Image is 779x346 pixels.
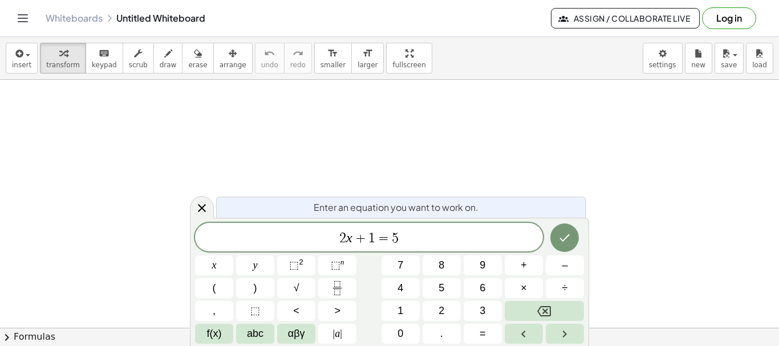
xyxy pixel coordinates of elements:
var: x [346,230,352,245]
button: 1 [382,301,420,321]
span: 3 [480,303,485,319]
span: ÷ [562,280,568,296]
button: Log in [702,7,756,29]
button: 2 [423,301,461,321]
button: insert [6,43,38,74]
button: Greater than [318,301,356,321]
span: Assign / Collaborate Live [561,13,690,23]
span: | [333,328,335,339]
span: 4 [397,280,403,296]
i: keyboard [99,47,109,60]
button: Right arrow [546,324,584,344]
span: 6 [480,280,485,296]
button: 9 [464,255,502,275]
span: keypad [92,61,117,69]
button: Divide [546,278,584,298]
span: . [440,326,443,341]
span: fullscreen [392,61,425,69]
span: 0 [397,326,403,341]
button: x [195,255,233,275]
span: ⬚ [331,259,340,271]
button: draw [153,43,183,74]
span: 2 [439,303,444,319]
button: transform [40,43,86,74]
button: arrange [213,43,253,74]
span: abc [247,326,263,341]
button: . [423,324,461,344]
span: × [521,280,527,296]
span: 7 [397,258,403,273]
span: 9 [480,258,485,273]
button: Superscript [318,255,356,275]
button: 8 [423,255,461,275]
a: Whiteboards [46,13,103,24]
i: undo [264,47,275,60]
button: Squared [277,255,315,275]
span: arrange [220,61,246,69]
button: settings [643,43,683,74]
span: Enter an equation you want to work on. [314,201,478,214]
span: scrub [129,61,148,69]
span: x [212,258,217,273]
span: αβγ [288,326,305,341]
span: transform [46,61,80,69]
span: undo [261,61,278,69]
button: Backspace [505,301,584,321]
span: 5 [392,231,399,245]
button: load [746,43,773,74]
button: Less than [277,301,315,321]
button: redoredo [284,43,312,74]
button: fullscreen [386,43,432,74]
span: save [721,61,737,69]
span: a [333,326,342,341]
span: f(x) [207,326,222,341]
button: Left arrow [505,324,543,344]
span: 1 [397,303,403,319]
span: 5 [439,280,444,296]
button: Fraction [318,278,356,298]
button: new [685,43,712,74]
span: + [521,258,527,273]
button: ( [195,278,233,298]
button: save [715,43,744,74]
button: Plus [505,255,543,275]
span: 2 [339,231,346,245]
span: new [691,61,705,69]
button: Placeholder [236,301,274,321]
button: erase [182,43,213,74]
button: undoundo [255,43,285,74]
button: Done [550,223,579,252]
span: = [480,326,486,341]
sup: 2 [299,258,303,266]
button: 0 [382,324,420,344]
i: format_size [362,47,373,60]
button: format_sizesmaller [314,43,352,74]
button: Toggle navigation [14,9,32,27]
button: Times [505,278,543,298]
button: Equals [464,324,502,344]
span: larger [358,61,378,69]
span: insert [12,61,31,69]
span: ⬚ [250,303,260,319]
span: | [340,328,342,339]
span: ( [213,280,216,296]
sup: n [340,258,344,266]
span: – [562,258,567,273]
button: 3 [464,301,502,321]
button: Functions [195,324,233,344]
span: ⬚ [289,259,299,271]
button: 5 [423,278,461,298]
i: format_size [327,47,338,60]
span: 1 [368,231,375,245]
button: format_sizelarger [351,43,384,74]
span: erase [188,61,207,69]
span: > [334,303,340,319]
button: Minus [546,255,584,275]
span: load [752,61,767,69]
span: , [213,303,216,319]
i: redo [293,47,303,60]
span: y [253,258,258,273]
button: Assign / Collaborate Live [551,8,700,29]
span: = [375,231,392,245]
span: + [352,231,369,245]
